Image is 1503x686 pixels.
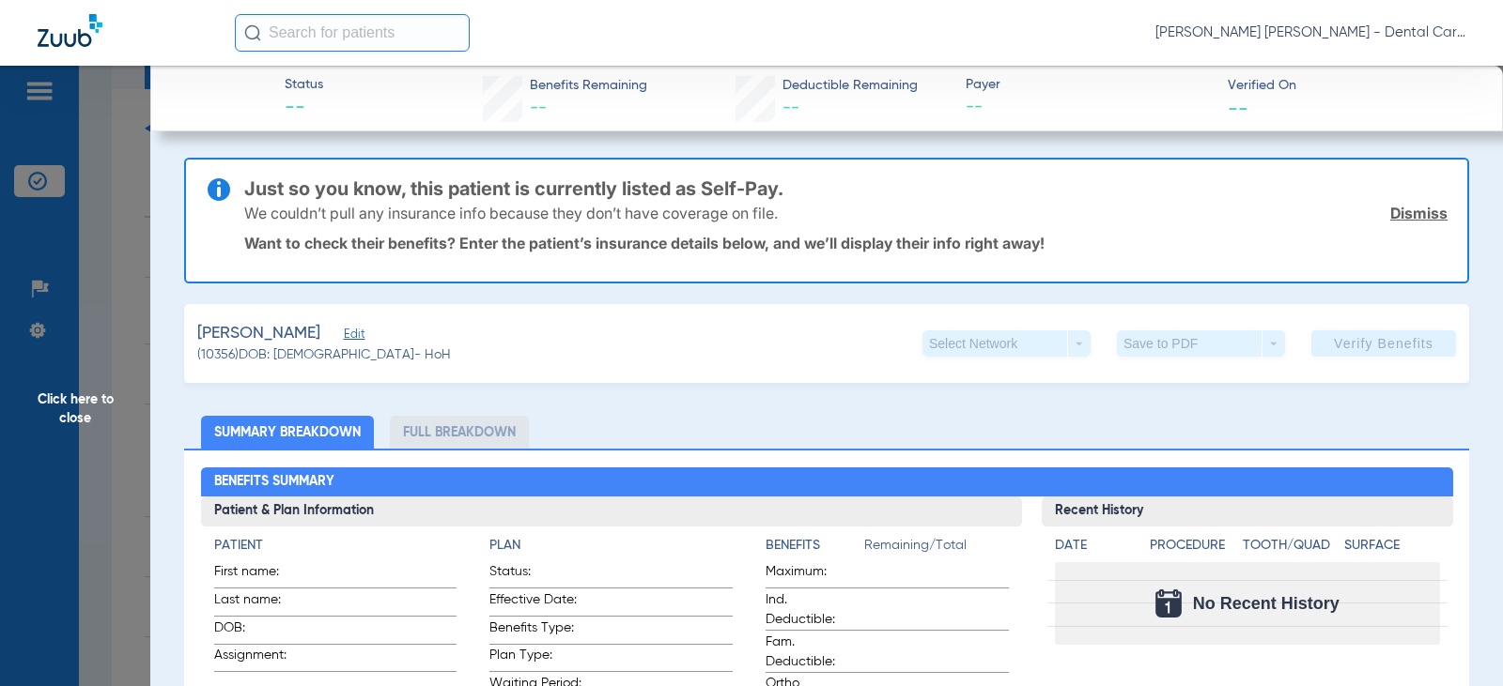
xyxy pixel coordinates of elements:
[1228,76,1473,96] span: Verified On
[530,99,547,116] span: --
[214,536,457,556] h4: Patient
[214,646,306,671] span: Assignment:
[489,646,581,671] span: Plan Type:
[530,76,647,96] span: Benefits Remaining
[1150,536,1235,556] h4: Procedure
[489,618,581,644] span: Benefits Type:
[214,590,306,616] span: Last name:
[1155,23,1465,42] span: [PERSON_NAME] [PERSON_NAME] - Dental Care of [PERSON_NAME]
[344,328,361,345] span: Edit
[244,24,261,41] img: Search Icon
[782,76,918,96] span: Deductible Remaining
[285,75,323,95] span: Status
[1055,536,1134,562] app-breakdown-title: Date
[1390,204,1448,222] a: Dismiss
[1243,536,1338,562] app-breakdown-title: Tooth/Quad
[244,204,778,222] p: We couldn’t pull any insurance info because they don’t have coverage on file.
[214,562,306,587] span: First name:
[214,618,306,644] span: DOB:
[197,322,320,345] span: [PERSON_NAME]
[782,99,799,116] span: --
[1344,536,1439,562] app-breakdown-title: Surface
[1042,496,1452,526] h3: Recent History
[1193,594,1340,613] span: No Recent History
[201,496,1023,526] h3: Patient & Plan Information
[201,467,1453,497] h2: Benefits Summary
[244,234,1448,252] p: Want to check their benefits? Enter the patient’s insurance details below, and we’ll display thei...
[1055,536,1134,556] h4: Date
[235,14,470,52] input: Search for patients
[1344,536,1439,556] h4: Surface
[208,178,230,201] img: info-icon
[197,345,451,365] span: (10356) DOB: [DEMOGRAPHIC_DATA] - HoH
[766,633,858,672] span: Fam. Deductible:
[766,590,858,630] span: Ind. Deductible:
[201,416,374,449] li: Summary Breakdown
[489,590,581,616] span: Effective Date:
[244,179,1448,198] h3: Just so you know, this patient is currently listed as Self-Pay.
[285,96,323,122] span: --
[966,75,1211,95] span: Payer
[1228,98,1248,117] span: --
[766,536,864,562] app-breakdown-title: Benefits
[966,96,1211,119] span: --
[1155,589,1182,617] img: Calendar
[766,536,864,556] h4: Benefits
[489,536,733,556] h4: Plan
[1150,536,1235,562] app-breakdown-title: Procedure
[489,562,581,587] span: Status:
[1243,536,1338,556] h4: Tooth/Quad
[766,562,858,587] span: Maximum:
[390,416,529,449] li: Full Breakdown
[38,14,102,47] img: Zuub Logo
[864,536,1009,562] span: Remaining/Total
